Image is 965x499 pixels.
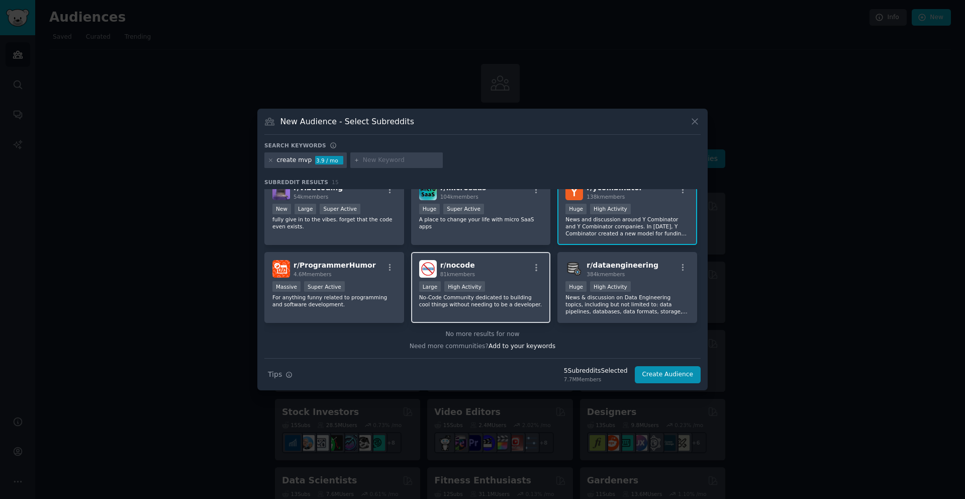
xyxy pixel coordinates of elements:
span: Subreddit Results [264,179,328,186]
span: 15 [332,179,339,185]
input: New Keyword [363,156,439,165]
span: 138k members [587,194,625,200]
div: 5 Subreddit s Selected [564,367,628,376]
img: ycombinator [565,183,583,200]
div: High Activity [590,281,631,292]
img: dataengineering [565,260,583,278]
span: 4.6M members [294,271,332,277]
p: News & discussion on Data Engineering topics, including but not limited to: data pipelines, datab... [565,294,689,315]
p: fully give in to the vibes. forget that the code even exists. [272,216,396,230]
div: Super Active [443,204,484,214]
div: High Activity [444,281,485,292]
p: A place to change your life with micro SaaS apps [419,216,543,230]
div: No more results for now [264,330,701,339]
span: Add to your keywords [489,343,555,350]
button: Create Audience [635,366,701,383]
h3: Search keywords [264,142,326,149]
span: 104k members [440,194,478,200]
div: Large [419,281,441,292]
div: New [272,204,291,214]
div: Huge [565,281,587,292]
img: vibecoding [272,183,290,200]
img: microsaas [419,183,437,200]
div: Super Active [304,281,345,292]
div: Super Active [320,204,360,214]
p: No-Code Community dedicated to building cool things without needing to be a developer. [419,294,543,308]
span: 81k members [440,271,475,277]
h3: New Audience - Select Subreddits [280,116,414,127]
div: 7.7M Members [564,376,628,383]
p: News and discussion around Y Combinator and Y Combinator companies. In [DATE], Y Combinator creat... [565,216,689,237]
span: r/ nocode [440,261,475,269]
span: Tips [268,369,282,380]
div: Large [295,204,317,214]
div: Huge [565,204,587,214]
img: nocode [419,260,437,278]
span: r/ ProgrammerHumor [294,261,376,269]
span: 54k members [294,194,328,200]
p: For anything funny related to programming and software development. [272,294,396,308]
img: ProgrammerHumor [272,260,290,278]
span: 384k members [587,271,625,277]
div: Huge [419,204,440,214]
span: r/ dataengineering [587,261,658,269]
div: Need more communities? [264,339,701,351]
div: Massive [272,281,301,292]
div: create mvp [277,156,312,165]
div: High Activity [590,204,631,214]
div: 3.9 / mo [315,156,343,165]
button: Tips [264,366,296,383]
